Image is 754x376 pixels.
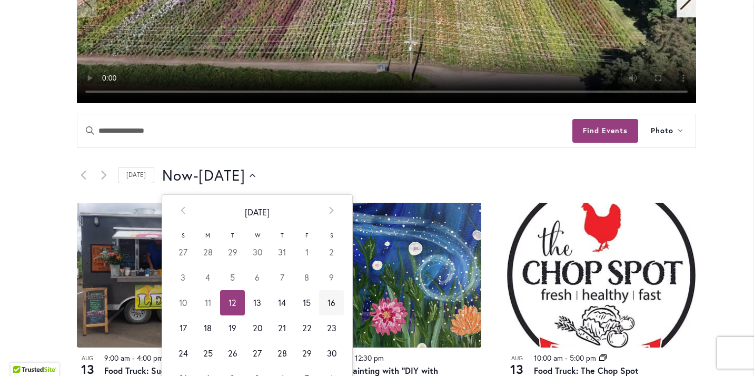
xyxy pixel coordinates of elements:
th: M [195,229,220,240]
td: 28 [195,240,220,265]
td: 12 [220,290,245,315]
td: 20 [245,315,270,341]
th: F [294,229,319,240]
img: THE CHOP SPOT PDX – Food Truck [507,203,696,348]
td: 25 [195,341,220,366]
td: 30 [319,341,344,366]
td: 24 [171,341,195,366]
span: - [193,165,199,186]
th: S [171,229,195,240]
td: 15 [294,290,319,315]
img: Food Truck: Sugar Lips Apple Cider Donuts [77,203,266,348]
span: - [132,353,135,363]
td: 6 [245,265,270,290]
td: 29 [294,341,319,366]
td: 27 [245,341,270,366]
td: 11 [195,290,220,315]
td: 31 [270,240,294,265]
td: 28 [270,341,294,366]
td: 4 [195,265,220,290]
td: 8 [294,265,319,290]
time: 10:00 am [534,353,563,363]
th: T [220,229,245,240]
span: Now [162,165,193,186]
td: 16 [319,290,344,315]
button: Find Events [572,119,638,143]
img: 5e4b5f8c499087e3e3167495e3cbcca9 [292,203,481,348]
a: Food Truck: Sugar Lips Donuts [104,365,222,376]
a: Next Events [97,169,110,182]
td: 18 [195,315,220,341]
td: 14 [270,290,294,315]
td: 26 [220,341,245,366]
a: Click to select today's date [118,167,154,183]
span: - [565,353,568,363]
button: Photo [638,114,696,147]
span: [DATE] [199,165,245,186]
span: Photo [651,125,673,137]
time: 12:30 pm [355,353,384,363]
a: Previous Events [77,169,90,182]
td: 21 [270,315,294,341]
td: 7 [270,265,294,290]
th: [DATE] [195,195,319,230]
time: 9:00 am [104,353,130,363]
th: S [319,229,344,240]
td: 10 [171,290,195,315]
td: 22 [294,315,319,341]
td: 23 [319,315,344,341]
td: 13 [245,290,270,315]
td: 17 [171,315,195,341]
td: 29 [220,240,245,265]
td: 5 [220,265,245,290]
span: Aug [507,354,528,363]
button: Click to toggle datepicker [162,165,255,186]
span: Aug [77,354,98,363]
th: W [245,229,270,240]
td: 1 [294,240,319,265]
a: Food Truck: The Chop Spot [534,365,639,376]
input: Enter Keyword. Search for events by Keyword. [77,114,572,147]
time: 4:00 pm [137,353,163,363]
td: 19 [220,315,245,341]
time: 5:00 pm [570,353,596,363]
td: 2 [319,240,344,265]
iframe: Launch Accessibility Center [8,339,37,368]
td: 30 [245,240,270,265]
th: T [270,229,294,240]
td: 27 [171,240,195,265]
td: 3 [171,265,195,290]
td: 9 [319,265,344,290]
